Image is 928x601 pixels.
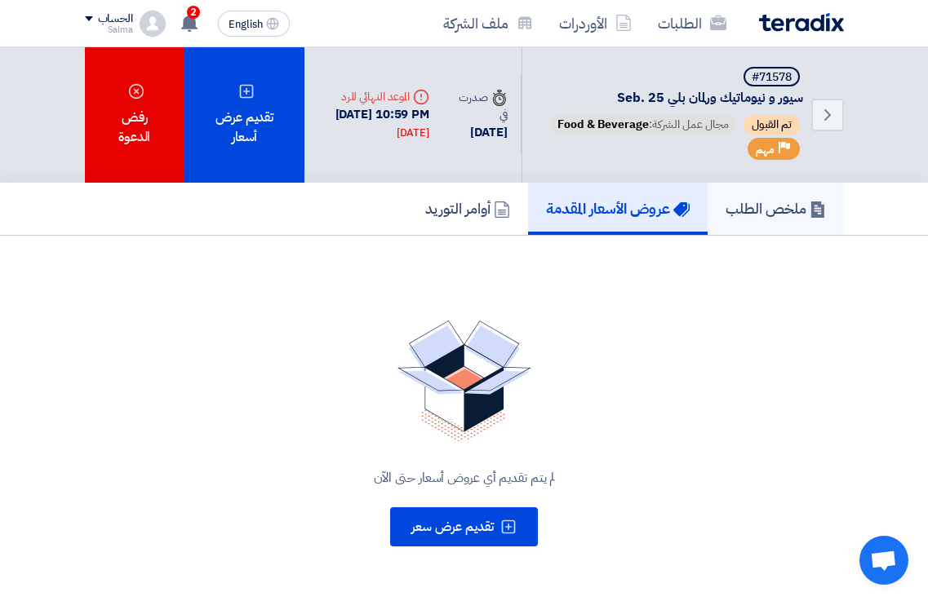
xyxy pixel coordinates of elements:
[184,47,305,183] div: تقديم عرض أسعار
[528,183,708,235] a: عروض الأسعار المقدمة
[85,25,133,34] div: Salma
[425,199,510,218] h5: أوامر التوريد
[397,320,531,442] img: No Quotations Found!
[542,90,803,107] span: سيور و نيوماتيك ورلمان بلي Seb. 25
[98,12,133,26] div: الحساب
[104,468,824,488] div: لم يتم تقديم أي عروض أسعار حتى الآن
[317,105,429,142] div: [DATE] 10:59 PM
[859,536,908,585] div: Open chat
[759,13,844,32] img: Teradix logo
[390,507,538,546] button: تقديم عرض سعر
[455,89,507,123] div: صدرت في
[218,11,290,37] button: English
[140,11,166,37] img: profile_test.png
[430,4,546,42] a: ملف الشركة
[726,199,826,218] h5: ملخص الطلب
[187,6,200,19] span: 2
[546,199,690,218] h5: عروض الأسعار المقدمة
[455,123,507,142] div: [DATE]
[85,47,184,183] div: رفض الدعوة
[708,183,844,235] a: ملخص الطلب
[645,4,739,42] a: الطلبات
[549,115,737,135] span: مجال عمل الشركة:
[546,4,645,42] a: الأوردرات
[756,142,775,157] span: مهم
[542,67,803,107] h5: سيور و نيوماتيك ورلمان بلي Seb. 25
[744,115,800,135] span: تم القبول
[411,517,494,537] span: تقديم عرض سعر
[407,183,528,235] a: أوامر التوريد
[317,88,429,105] div: الموعد النهائي للرد
[397,125,429,141] div: [DATE]
[557,116,649,133] span: Food & Beverage
[229,19,263,30] span: English
[752,72,792,83] div: #71578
